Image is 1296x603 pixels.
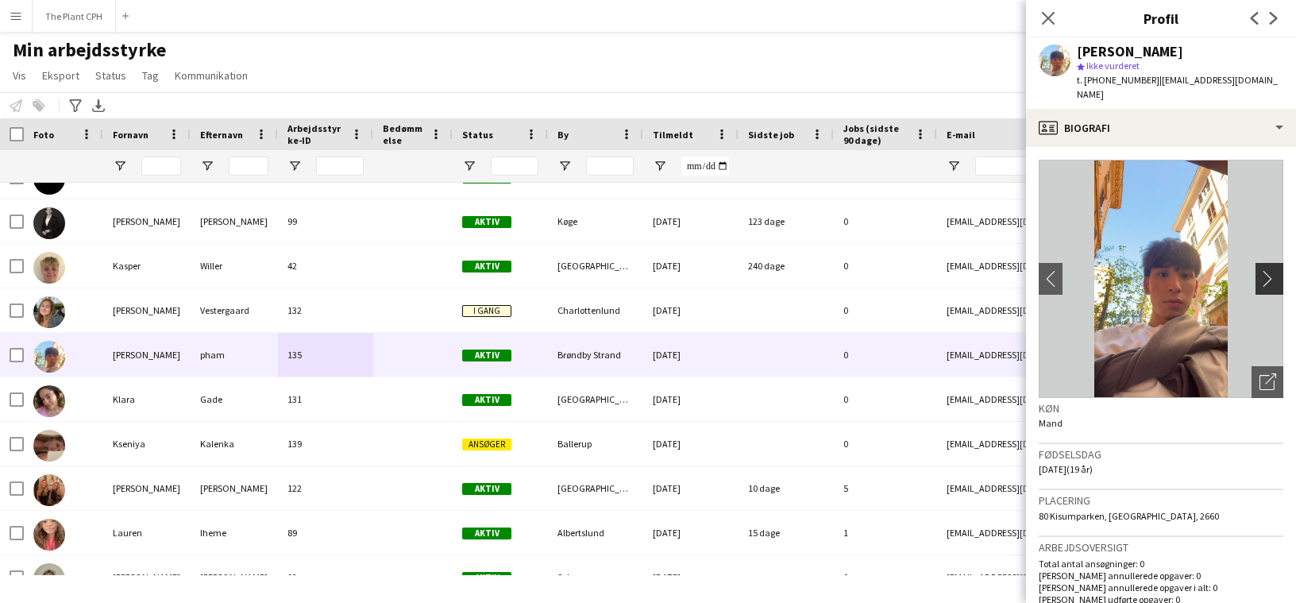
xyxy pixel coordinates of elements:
img: Laura Hansen [33,474,65,506]
div: 15 dage [739,511,834,555]
div: 5 [834,466,937,510]
img: Kasper Willer [33,252,65,284]
div: Lauren [103,511,191,555]
div: Åbn foto pop-in [1252,366,1283,398]
div: 99 [278,199,373,243]
span: [DATE] (19 år) [1039,463,1093,475]
span: Tilmeldt [653,129,693,141]
app-action-btn: Avancerede filtre [66,96,85,115]
div: 0 [834,244,937,288]
span: Jobs (sidste 90 dage) [843,122,908,146]
div: [EMAIL_ADDRESS][DOMAIN_NAME] [937,199,1255,243]
div: 0 [834,333,937,377]
span: 80 Kisumparken, [GEOGRAPHIC_DATA], 2660 [1039,510,1219,522]
img: Klara Gade [33,385,65,417]
div: Gade [191,377,278,421]
button: Åbn Filtermenu [287,159,302,173]
div: [DATE] [643,511,739,555]
div: Ballerup [548,422,643,466]
a: Tag [136,65,165,86]
h3: Køn [1039,401,1283,416]
input: Tilmeldt Filter Input [681,157,729,176]
div: pham [191,333,278,377]
div: 0 [834,377,937,421]
a: Vis [6,65,33,86]
button: The Plant CPH [33,1,116,32]
div: 0 [834,422,937,466]
div: [GEOGRAPHIC_DATA] [548,466,643,510]
img: Mandskabs avatar eller foto [1039,160,1283,398]
input: By Filter Input [586,157,634,176]
button: Åbn Filtermenu [557,159,572,173]
input: Fornavn Filter Input [141,157,181,176]
input: Status Filter Input [491,157,538,176]
span: Fornavn [113,129,148,141]
div: [EMAIL_ADDRESS][DOMAIN_NAME] [937,466,1255,510]
div: Kseniya [103,422,191,466]
span: Aktiv [462,350,511,361]
div: 0 [834,199,937,243]
h3: Fødselsdag [1039,447,1283,462]
div: 123 dage [739,199,834,243]
div: 139 [278,422,373,466]
div: Iheme [191,511,278,555]
a: Eksport [36,65,86,86]
a: Kommunikation [168,65,254,86]
span: E-mail [947,129,975,141]
span: By [557,129,569,141]
button: Åbn Filtermenu [653,159,667,173]
span: Efternavn [200,129,243,141]
div: Biografi [1026,109,1296,147]
button: Åbn Filtermenu [113,159,127,173]
span: Min arbejdsstyrke [13,38,166,62]
span: Sidste job [748,129,794,141]
div: [EMAIL_ADDRESS][DOMAIN_NAME] [937,244,1255,288]
img: Kseniya Kalenka [33,430,65,462]
span: Aktiv [462,261,511,273]
div: 89 [278,511,373,555]
span: | [EMAIL_ADDRESS][DOMAIN_NAME] [1077,74,1278,100]
div: Vestergaard [191,288,278,332]
div: Søborg [548,555,643,599]
div: [DATE] [643,377,739,421]
p: [PERSON_NAME] annullerede opgaver i alt: 0 [1039,582,1283,593]
span: Kommunikation [175,68,248,83]
span: Bedømmelse [383,122,424,146]
div: [EMAIL_ADDRESS][DOMAIN_NAME] [937,333,1255,377]
img: Lauren Iheme [33,519,65,551]
div: [EMAIL_ADDRESS][DOMAIN_NAME] [937,288,1255,332]
div: 240 dage [739,244,834,288]
div: 132 [278,288,373,332]
div: 131 [278,377,373,421]
button: Åbn Filtermenu [947,159,961,173]
div: [DATE] [643,555,739,599]
div: [EMAIL_ADDRESS][DOMAIN_NAME] [937,422,1255,466]
div: 0 [834,288,937,332]
span: Status [95,68,126,83]
div: Køge [548,199,643,243]
p: [PERSON_NAME] annullerede opgaver: 0 [1039,570,1283,582]
div: [GEOGRAPHIC_DATA] [548,377,643,421]
span: Aktiv [462,483,511,495]
div: [DATE] [643,466,739,510]
img: Katrine Vestergaard [33,296,65,328]
input: Arbejdsstyrke-ID Filter Input [316,157,364,176]
img: Lauritz Konner Lautrup-Nielsen [33,563,65,595]
div: 92 [278,555,373,599]
div: [PERSON_NAME] [191,555,278,599]
img: kevin pham [33,341,65,373]
button: Åbn Filtermenu [200,159,214,173]
span: Arbejdsstyrke-ID [287,122,345,146]
span: Tag [142,68,159,83]
div: [PERSON_NAME] [191,199,278,243]
div: 0 [834,555,937,599]
button: Åbn Filtermenu [462,159,476,173]
span: Aktiv [462,216,511,228]
div: Albertslund [548,511,643,555]
input: E-mail Filter Input [975,157,1245,176]
div: [PERSON_NAME] [103,333,191,377]
div: [EMAIL_ADDRESS][DOMAIN_NAME] [937,555,1255,599]
input: Efternavn Filter Input [229,157,268,176]
div: Klara [103,377,191,421]
div: [PERSON_NAME] [103,555,191,599]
